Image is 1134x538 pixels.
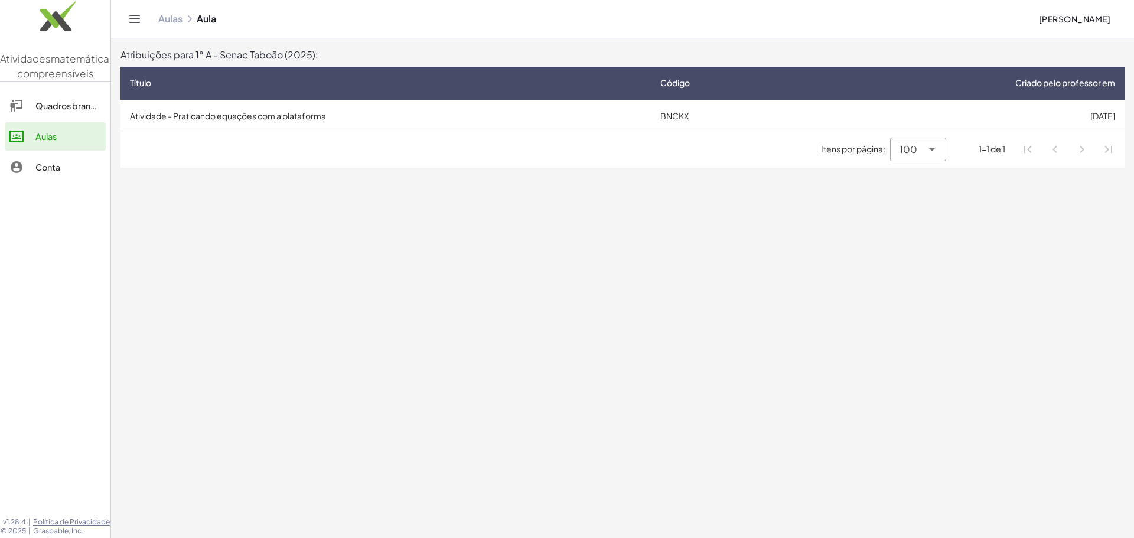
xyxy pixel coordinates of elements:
[158,12,183,25] font: Aulas
[821,144,885,154] font: Itens por página:
[1039,14,1110,24] font: [PERSON_NAME]
[130,110,326,121] font: Atividade - Praticando equações com a plataforma
[35,100,105,111] font: Quadros brancos
[33,517,110,526] font: Política de Privacidade
[660,77,690,88] font: Código
[1,526,26,535] font: © 2025
[5,92,106,120] a: Quadros brancos
[158,13,183,25] a: Aulas
[35,162,60,172] font: Conta
[120,48,318,61] font: Atribuições para 1° A - Senac Taboão (2025):
[3,517,26,526] font: v1.28.4
[900,143,917,155] font: 100
[130,77,151,88] font: Título
[28,526,31,535] font: |
[28,517,31,526] font: |
[17,52,115,80] font: matemáticas compreensíveis
[1029,8,1120,30] button: [PERSON_NAME]
[660,110,689,121] font: BNCKX
[33,526,83,535] font: Graspable, Inc.
[33,517,110,527] a: Política de Privacidade
[1015,77,1115,88] font: Criado pelo professor em
[821,143,890,155] span: Itens por página:
[1015,136,1122,163] nav: Navegação de paginação
[35,131,57,142] font: Aulas
[979,144,1005,154] font: 1-1 de 1
[1090,110,1115,121] font: [DATE]
[5,153,106,181] a: Conta
[5,122,106,151] a: Aulas
[125,9,144,28] button: Alternar navegação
